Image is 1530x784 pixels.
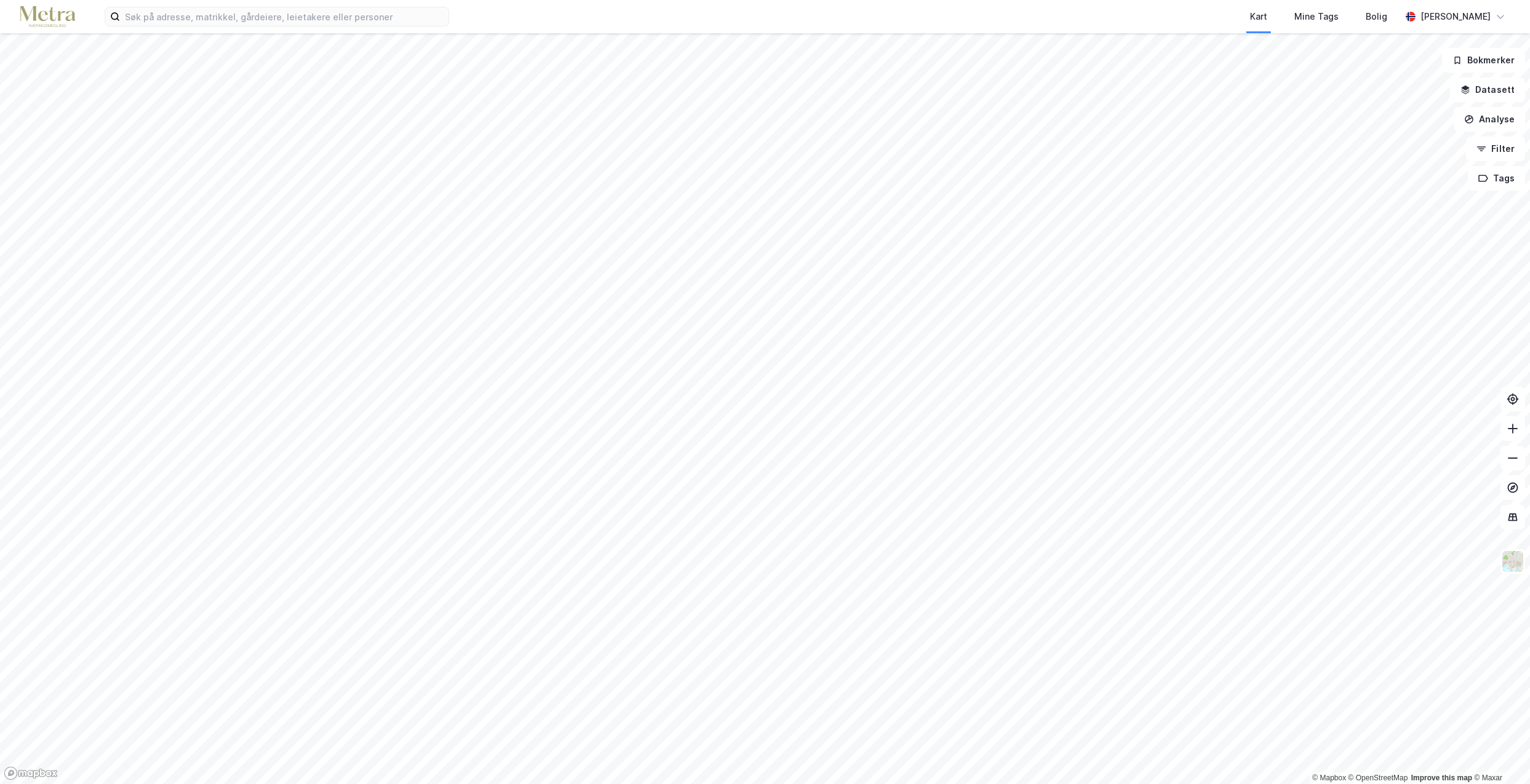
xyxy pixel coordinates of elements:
a: Mapbox homepage [4,766,58,780]
button: Filter [1466,137,1525,161]
div: Mine Tags [1294,9,1339,24]
button: Datasett [1450,77,1525,102]
div: Kart [1250,9,1267,24]
button: Analyse [1454,107,1525,132]
input: Søk på adresse, matrikkel, gårdeiere, leietakere eller personer [120,7,449,26]
a: Mapbox [1312,774,1346,782]
a: OpenStreetMap [1348,774,1408,782]
img: Z [1501,550,1524,573]
img: metra-logo.256734c3b2bbffee19d4.png [20,6,75,28]
button: Tags [1468,166,1525,191]
button: Bokmerker [1442,48,1525,73]
div: Kontrollprogram for chat [1468,725,1530,784]
div: [PERSON_NAME] [1420,9,1491,24]
iframe: Chat Widget [1468,725,1530,784]
a: Improve this map [1411,774,1472,782]
div: Bolig [1366,9,1387,24]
